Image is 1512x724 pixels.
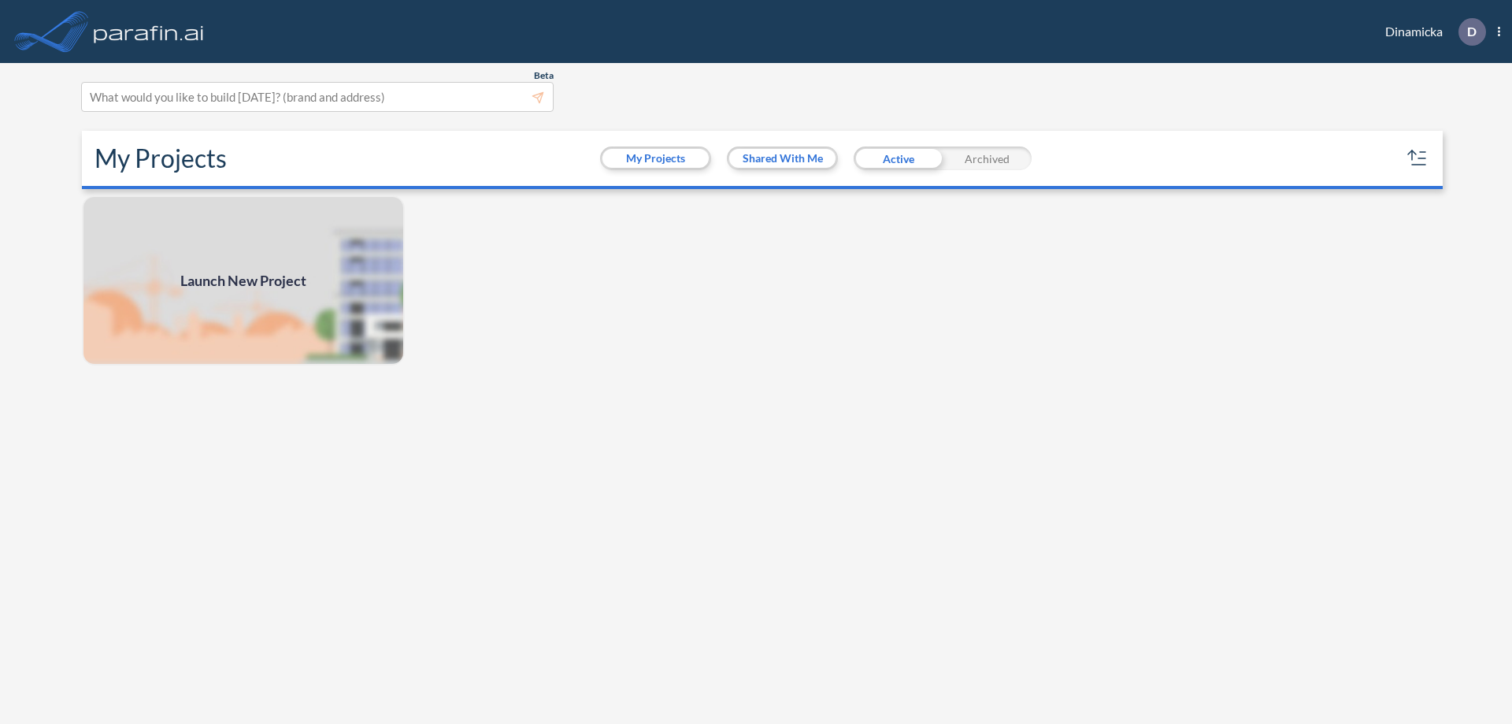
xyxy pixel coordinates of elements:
[94,143,227,173] h2: My Projects
[1405,146,1430,171] button: sort
[534,69,554,82] span: Beta
[180,270,306,291] span: Launch New Project
[1467,24,1477,39] p: D
[729,149,836,168] button: Shared With Me
[854,147,943,170] div: Active
[82,195,405,366] img: add
[943,147,1032,170] div: Archived
[91,16,207,47] img: logo
[1362,18,1500,46] div: Dinamicka
[82,195,405,366] a: Launch New Project
[602,149,709,168] button: My Projects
